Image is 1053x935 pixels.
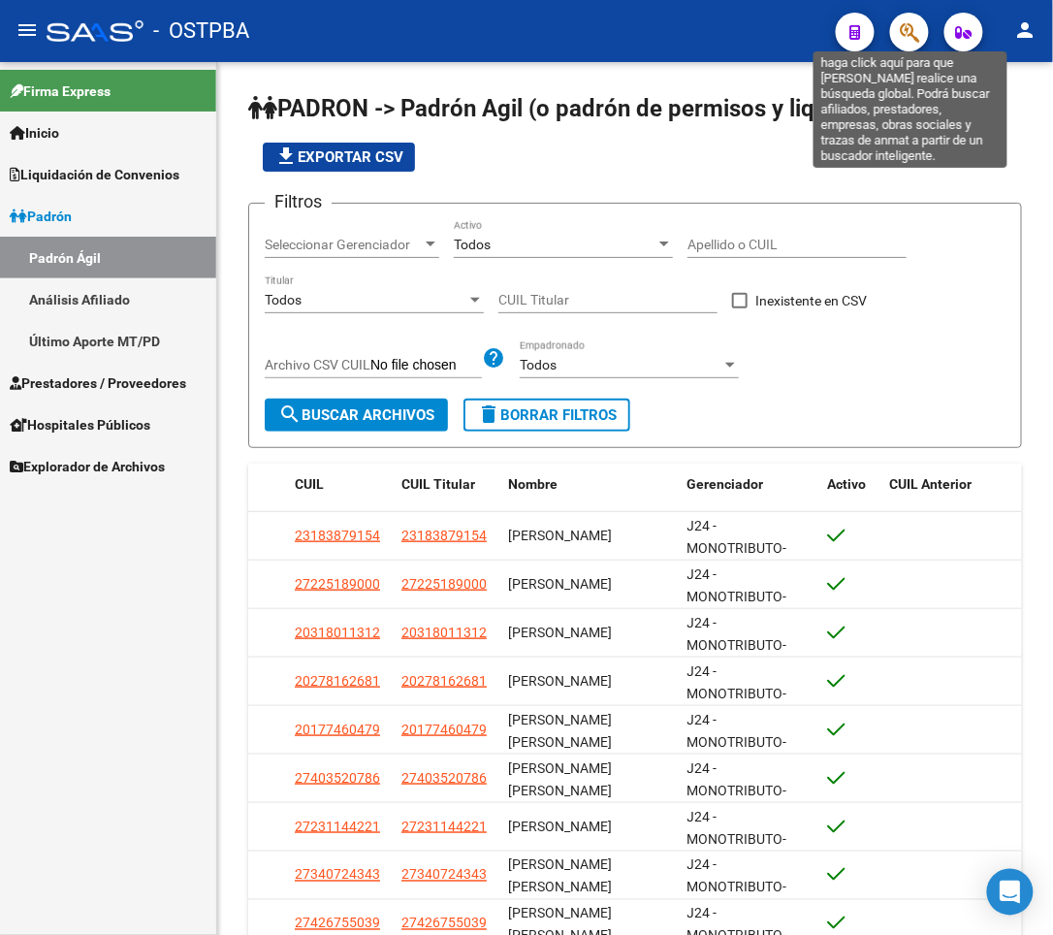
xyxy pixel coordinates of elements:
span: J24 - MONOTRIBUTO-IGUALDAD SALUD-PRENSA [687,663,801,745]
span: 23183879154 [401,528,487,543]
span: Liquidación de Convenios [10,164,179,185]
span: 20177460479 [401,722,487,737]
mat-icon: help [482,346,505,370]
mat-icon: search [278,403,302,426]
span: [PERSON_NAME] [PERSON_NAME] [508,760,612,798]
span: [PERSON_NAME] [508,528,612,543]
span: Archivo CSV CUIL [265,357,370,372]
button: Exportar CSV [263,143,415,172]
span: 20278162681 [295,673,380,689]
span: [PERSON_NAME] [508,819,612,834]
button: Buscar Archivos [265,399,448,432]
span: 27403520786 [295,770,380,786]
datatable-header-cell: Nombre [500,464,680,505]
span: 27426755039 [295,916,380,931]
span: Hospitales Públicos [10,414,150,435]
span: 27225189000 [295,576,380,592]
button: Borrar Filtros [463,399,630,432]
span: Padrón [10,206,72,227]
datatable-header-cell: Activo [819,464,882,505]
span: J24 - MONOTRIBUTO-IGUALDAD SALUD-PRENSA [687,809,801,890]
span: 20278162681 [401,673,487,689]
mat-icon: menu [16,18,39,42]
span: 27225189000 [401,576,487,592]
span: Inexistente en CSV [755,289,867,312]
div: Open Intercom Messenger [987,869,1034,916]
span: 27231144221 [295,819,380,834]
datatable-header-cell: CUIL Anterior [882,464,1023,505]
span: J24 - MONOTRIBUTO-IGUALDAD SALUD-PRENSA [687,615,801,696]
span: Nombre [508,476,558,492]
span: 20318011312 [401,625,487,640]
mat-icon: delete [477,403,500,426]
span: J24 - MONOTRIBUTO-IGUALDAD SALUD-PRENSA [687,518,801,599]
span: [PERSON_NAME] [PERSON_NAME] [508,712,612,750]
span: [PERSON_NAME] [PERSON_NAME] [508,857,612,895]
h3: Filtros [265,188,332,215]
span: [PERSON_NAME] [508,576,612,592]
span: Seleccionar Gerenciador [265,237,422,253]
span: 23183879154 [295,528,380,543]
span: 20318011312 [295,625,380,640]
span: Explorador de Archivos [10,456,165,477]
span: 27340724343 [295,867,380,883]
span: Buscar Archivos [278,406,434,424]
datatable-header-cell: CUIL [287,464,394,505]
span: 27231144221 [401,819,487,834]
span: 27403520786 [401,770,487,786]
mat-icon: file_download [274,145,298,168]
span: Exportar CSV [274,148,403,166]
span: Todos [265,292,302,307]
mat-icon: person [1014,18,1037,42]
span: Todos [520,357,557,372]
span: CUIL Anterior [890,476,973,492]
span: [PERSON_NAME] [508,673,612,689]
span: Firma Express [10,81,111,102]
span: 20177460479 [295,722,380,737]
span: [PERSON_NAME] [508,625,612,640]
input: Archivo CSV CUIL [370,357,482,374]
span: Prestadores / Proveedores [10,372,186,394]
span: J24 - MONOTRIBUTO-IGUALDAD SALUD-PRENSA [687,566,801,648]
span: CUIL [295,476,324,492]
span: 27426755039 [401,916,487,931]
span: Inicio [10,122,59,144]
span: J24 - MONOTRIBUTO-IGUALDAD SALUD-PRENSA [687,760,801,842]
span: 27340724343 [401,867,487,883]
datatable-header-cell: CUIL Titular [394,464,500,505]
span: CUIL Titular [401,476,475,492]
span: PADRON -> Padrón Agil (o padrón de permisos y liquidaciones) [248,95,936,122]
span: Gerenciador [687,476,764,492]
span: J24 - MONOTRIBUTO-IGUALDAD SALUD-PRENSA [687,712,801,793]
span: Todos [454,237,491,252]
span: Borrar Filtros [477,406,617,424]
datatable-header-cell: Gerenciador [680,464,820,505]
span: Activo [827,476,866,492]
span: - OSTPBA [153,10,249,52]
